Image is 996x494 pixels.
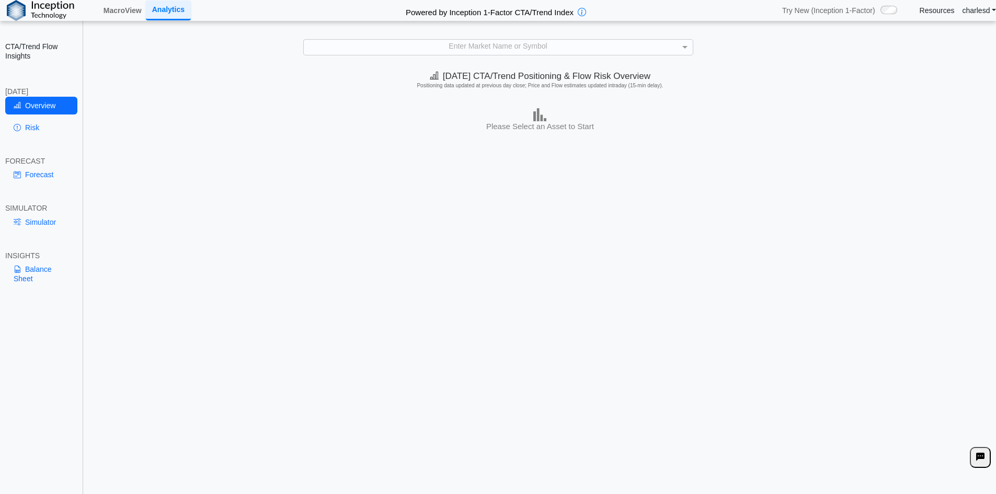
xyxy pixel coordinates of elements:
[304,40,693,54] div: Enter Market Name or Symbol
[5,203,77,213] div: SIMULATOR
[99,2,146,19] a: MacroView
[920,6,955,15] a: Resources
[5,87,77,96] div: [DATE]
[5,251,77,260] div: INSIGHTS
[5,119,77,136] a: Risk
[87,121,993,132] h3: Please Select an Asset to Start
[402,3,578,18] h2: Powered by Inception 1-Factor CTA/Trend Index
[963,6,996,15] a: charlesd
[5,156,77,166] div: FORECAST
[5,42,77,61] h2: CTA/Trend Flow Insights
[782,6,875,15] span: Try New (Inception 1-Factor)
[88,83,991,89] h5: Positioning data updated at previous day close; Price and Flow estimates updated intraday (15-min...
[146,1,191,20] a: Analytics
[5,166,77,183] a: Forecast
[533,108,546,121] img: bar-chart.png
[430,71,650,81] span: [DATE] CTA/Trend Positioning & Flow Risk Overview
[5,97,77,114] a: Overview
[5,260,77,288] a: Balance Sheet
[5,213,77,231] a: Simulator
